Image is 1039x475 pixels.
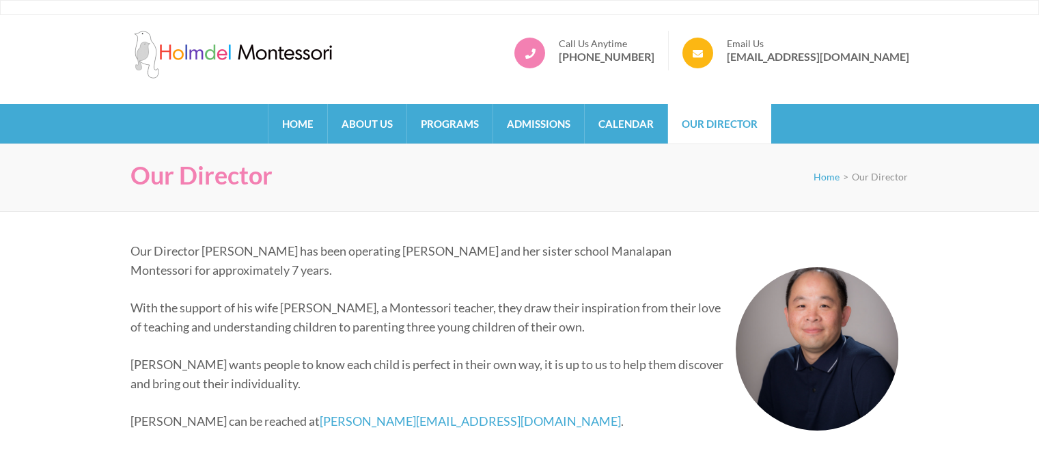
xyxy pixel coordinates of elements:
[585,104,667,144] a: Calendar
[727,38,909,50] span: Email Us
[130,298,899,336] p: With the support of his wife [PERSON_NAME], a Montessori teacher, they draw their inspiration fro...
[843,171,848,182] span: >
[727,50,909,64] a: [EMAIL_ADDRESS][DOMAIN_NAME]
[130,411,899,431] p: [PERSON_NAME] can be reached at .
[130,161,273,190] h1: Our Director
[130,31,335,79] img: Holmdel Montessori School
[130,241,899,280] p: Our Director [PERSON_NAME] has been operating [PERSON_NAME] and her sister school Manalapan Monte...
[493,104,584,144] a: Admissions
[559,50,654,64] a: [PHONE_NUMBER]
[559,38,654,50] span: Call Us Anytime
[130,355,899,393] p: [PERSON_NAME] wants people to know each child is perfect in their own way, it is up to us to help...
[668,104,771,144] a: Our Director
[407,104,493,144] a: Programs
[328,104,406,144] a: About Us
[320,413,621,429] a: [PERSON_NAME][EMAIL_ADDRESS][DOMAIN_NAME]
[814,171,840,182] a: Home
[268,104,327,144] a: Home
